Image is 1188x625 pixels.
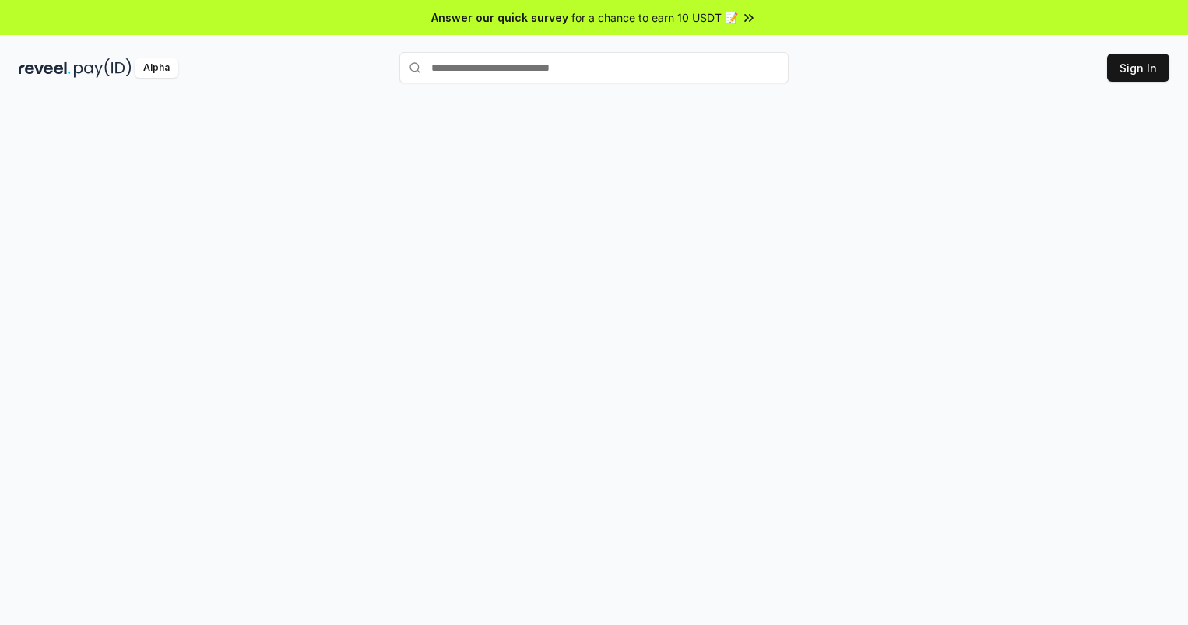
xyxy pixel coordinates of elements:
span: Answer our quick survey [431,9,568,26]
img: pay_id [74,58,132,78]
img: reveel_dark [19,58,71,78]
button: Sign In [1107,54,1169,82]
span: for a chance to earn 10 USDT 📝 [571,9,738,26]
div: Alpha [135,58,178,78]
